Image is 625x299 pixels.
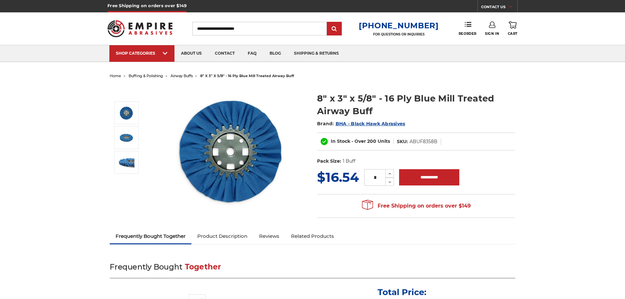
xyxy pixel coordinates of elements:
[317,169,359,185] span: $16.54
[191,229,253,243] a: Product Description
[118,129,134,146] img: 8 inch airway buffing wheel with blue treatment
[208,45,241,62] a: contact
[116,51,168,56] div: SHOP CATEGORIES
[110,74,121,78] a: home
[118,105,134,121] img: blue mill treated 8 inch airway buffing wheel
[174,45,208,62] a: about us
[118,154,134,170] img: 8" x 3" x 5/8" - 16 Ply Blue Mill Treated Airway Buff
[367,138,376,144] span: 200
[331,138,350,144] span: In Stock
[362,199,471,212] span: Free Shipping on orders over $149
[317,158,341,165] dt: Pack Size:
[287,45,345,62] a: shipping & returns
[129,74,163,78] a: buffing & polishing
[359,32,439,36] p: FOR QUESTIONS OR INQUIRIES
[253,229,285,243] a: Reviews
[336,121,405,127] a: BHA - Black Hawk Abrasives
[317,92,515,117] h1: 8" x 3" x 5/8" - 16 Ply Blue Mill Treated Airway Buff
[481,3,517,12] a: CONTACT US
[200,74,294,78] span: 8" x 3" x 5/8" - 16 ply blue mill treated airway buff
[328,22,341,35] input: Submit
[285,229,340,243] a: Related Products
[263,45,287,62] a: blog
[107,16,173,41] img: Empire Abrasives
[343,158,355,165] dd: 1 Buff
[241,45,263,62] a: faq
[459,21,477,35] a: Reorder
[508,32,518,36] span: Cart
[359,21,439,30] a: [PHONE_NUMBER]
[110,229,191,243] a: Frequently Bought Together
[410,138,437,145] dd: ABUF8358B
[317,121,334,127] span: Brand:
[508,21,518,36] a: Cart
[378,138,390,144] span: Units
[352,138,366,144] span: - Over
[110,262,182,271] span: Frequently Bought
[166,85,296,215] img: blue mill treated 8 inch airway buffing wheel
[459,32,477,36] span: Reorder
[397,138,408,145] dt: SKU:
[171,74,193,78] a: airway buffs
[378,287,426,297] p: Total Price:
[485,32,499,36] span: Sign In
[185,262,221,271] span: Together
